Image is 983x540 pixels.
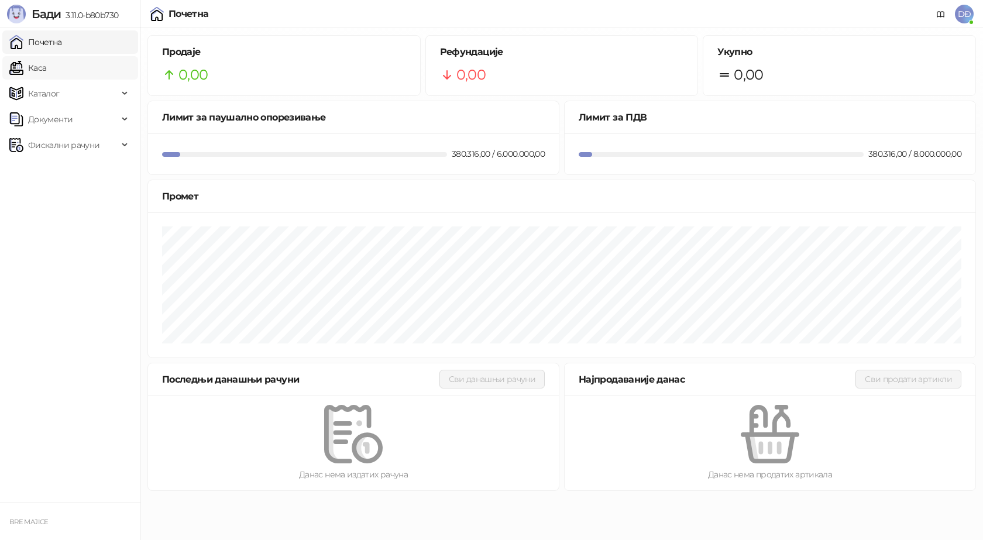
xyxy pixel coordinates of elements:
[28,133,99,157] span: Фискални рачуни
[717,45,961,59] h5: Укупно
[162,110,545,125] div: Лимит за паушално опорезивање
[579,110,961,125] div: Лимит за ПДВ
[734,64,763,86] span: 0,00
[28,108,73,131] span: Документи
[32,7,61,21] span: Бади
[162,189,961,204] div: Промет
[579,372,855,387] div: Најпродаваније данас
[583,468,957,481] div: Данас нема продатих артикала
[932,5,950,23] a: Документација
[162,372,439,387] div: Последњи данашњи рачуни
[449,147,547,160] div: 380.316,00 / 6.000.000,00
[7,5,26,23] img: Logo
[28,82,60,105] span: Каталог
[9,518,49,526] small: BRE MAJICE
[955,5,974,23] span: DĐ
[439,370,545,388] button: Сви данашњи рачуни
[9,56,46,80] a: Каса
[9,30,62,54] a: Почетна
[162,45,406,59] h5: Продаје
[855,370,961,388] button: Сви продати артикли
[456,64,486,86] span: 0,00
[61,10,118,20] span: 3.11.0-b80b730
[178,64,208,86] span: 0,00
[866,147,964,160] div: 380.316,00 / 8.000.000,00
[440,45,684,59] h5: Рефундације
[167,468,540,481] div: Данас нема издатих рачуна
[169,9,209,19] div: Почетна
